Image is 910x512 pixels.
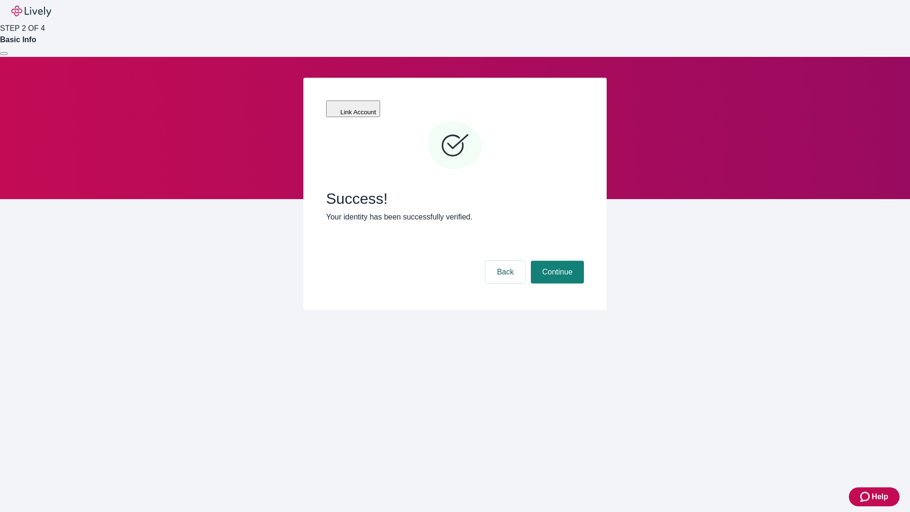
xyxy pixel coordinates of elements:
svg: Zendesk support icon [860,491,872,503]
svg: Checkmark icon [427,118,483,174]
button: Zendesk support iconHelp [849,487,900,506]
img: Lively [11,6,51,17]
button: Link Account [326,101,380,117]
button: Back [485,261,525,283]
button: Continue [531,261,584,283]
p: Your identity has been successfully verified. [326,211,584,223]
span: Success! [326,190,584,208]
span: Help [872,491,888,503]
